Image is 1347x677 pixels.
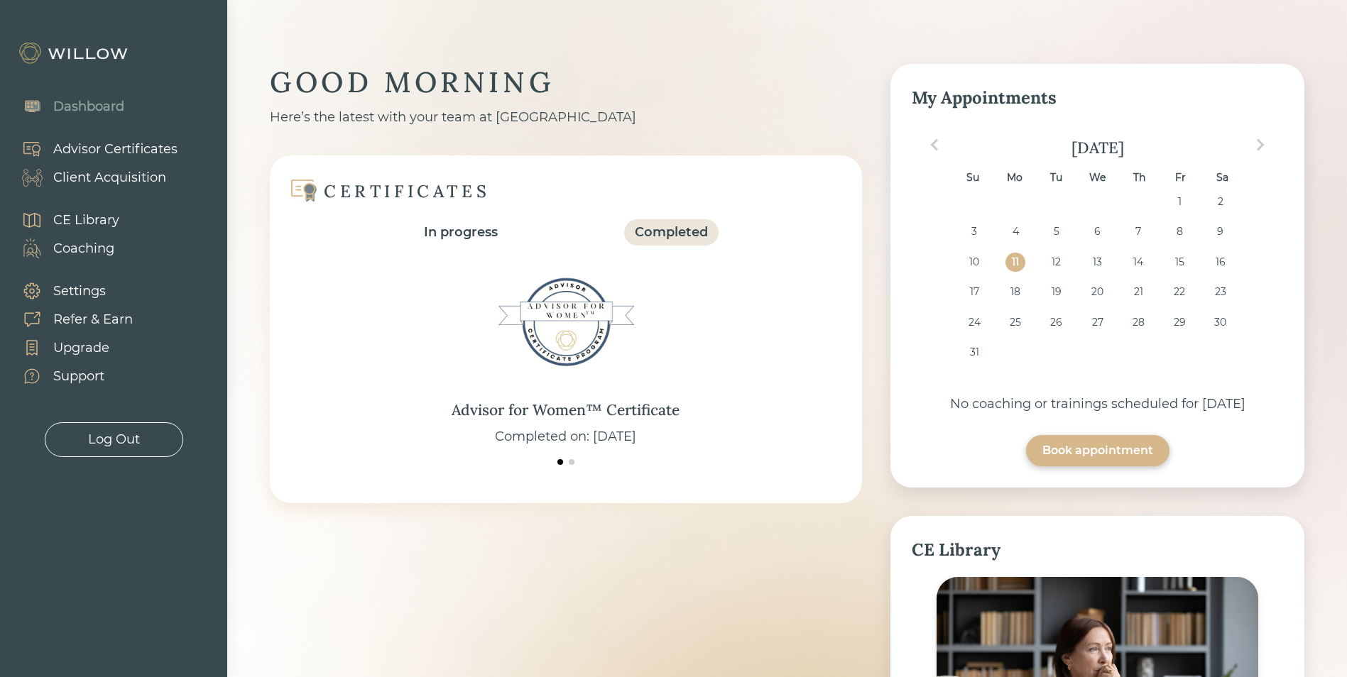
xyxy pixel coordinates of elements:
[7,234,119,263] a: Coaching
[1047,222,1066,241] div: Choose Tuesday, August 5th, 2025
[1005,253,1025,272] div: Choose Monday, August 11th, 2025
[912,537,1283,563] div: CE Library
[1005,282,1025,302] div: Choose Monday, August 18th, 2025
[270,64,862,101] div: GOOD MORNING
[1211,192,1230,211] div: Choose Saturday, August 2nd, 2025
[912,85,1283,111] div: My Appointments
[1129,253,1148,272] div: Choose Thursday, August 14th, 2025
[965,313,984,332] div: Choose Sunday, August 24th, 2025
[7,305,133,334] a: Refer & Earn
[1088,253,1107,272] div: Choose Wednesday, August 13th, 2025
[923,133,946,156] button: Previous Month
[1170,253,1189,272] div: Choose Friday, August 15th, 2025
[7,92,124,121] a: Dashboard
[495,251,637,393] img: Advisor for Women™ Certificate Badge
[1129,282,1148,302] div: Choose Thursday, August 21st, 2025
[53,97,124,116] div: Dashboard
[7,334,133,362] a: Upgrade
[495,427,636,446] div: Completed on: [DATE]
[965,343,984,362] div: Choose Sunday, August 31st, 2025
[7,163,178,192] a: Client Acquisition
[1211,253,1230,272] div: Choose Saturday, August 16th, 2025
[1211,282,1230,302] div: Choose Saturday, August 23rd, 2025
[7,277,133,305] a: Settings
[7,206,119,234] a: CE Library
[635,223,708,242] div: Completed
[1170,222,1189,241] div: Choose Friday, August 8th, 2025
[1129,222,1148,241] div: Choose Thursday, August 7th, 2025
[912,395,1283,414] div: No coaching or trainings scheduled for [DATE]
[1047,313,1066,332] div: Choose Tuesday, August 26th, 2025
[452,399,680,422] div: Advisor for Women™ Certificate
[88,430,140,449] div: Log Out
[1047,253,1066,272] div: Choose Tuesday, August 12th, 2025
[1130,168,1149,187] div: Th
[53,168,166,187] div: Client Acquisition
[1005,222,1025,241] div: Choose Monday, August 4th, 2025
[1170,313,1189,332] div: Choose Friday, August 29th, 2025
[1005,168,1024,187] div: Mo
[1170,282,1189,302] div: Choose Friday, August 22nd, 2025
[912,138,1283,158] div: [DATE]
[917,192,1279,373] div: month 2025-08
[1211,313,1230,332] div: Choose Saturday, August 30th, 2025
[1088,168,1107,187] div: We
[7,135,178,163] a: Advisor Certificates
[1171,168,1190,187] div: Fr
[1042,442,1153,459] div: Book appointment
[1213,168,1232,187] div: Sa
[1211,222,1230,241] div: Choose Saturday, August 9th, 2025
[1088,222,1107,241] div: Choose Wednesday, August 6th, 2025
[1170,192,1189,211] div: Choose Friday, August 1st, 2025
[53,140,178,159] div: Advisor Certificates
[53,367,104,386] div: Support
[53,282,106,301] div: Settings
[965,222,984,241] div: Choose Sunday, August 3rd, 2025
[1047,282,1066,302] div: Choose Tuesday, August 19th, 2025
[1005,313,1025,332] div: Choose Monday, August 25th, 2025
[963,168,982,187] div: Su
[965,253,984,272] div: Choose Sunday, August 10th, 2025
[424,223,498,242] div: In progress
[53,338,109,358] div: Upgrade
[1088,282,1107,302] div: Choose Wednesday, August 20th, 2025
[324,180,490,202] div: CERTIFICATES
[965,282,984,302] div: Choose Sunday, August 17th, 2025
[1046,168,1065,187] div: Tu
[270,108,862,127] div: Here’s the latest with your team at [GEOGRAPHIC_DATA]
[1129,313,1148,332] div: Choose Thursday, August 28th, 2025
[53,211,119,230] div: CE Library
[53,239,114,258] div: Coaching
[1249,133,1272,156] button: Next Month
[1088,313,1107,332] div: Choose Wednesday, August 27th, 2025
[53,310,133,329] div: Refer & Earn
[18,42,131,65] img: Willow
